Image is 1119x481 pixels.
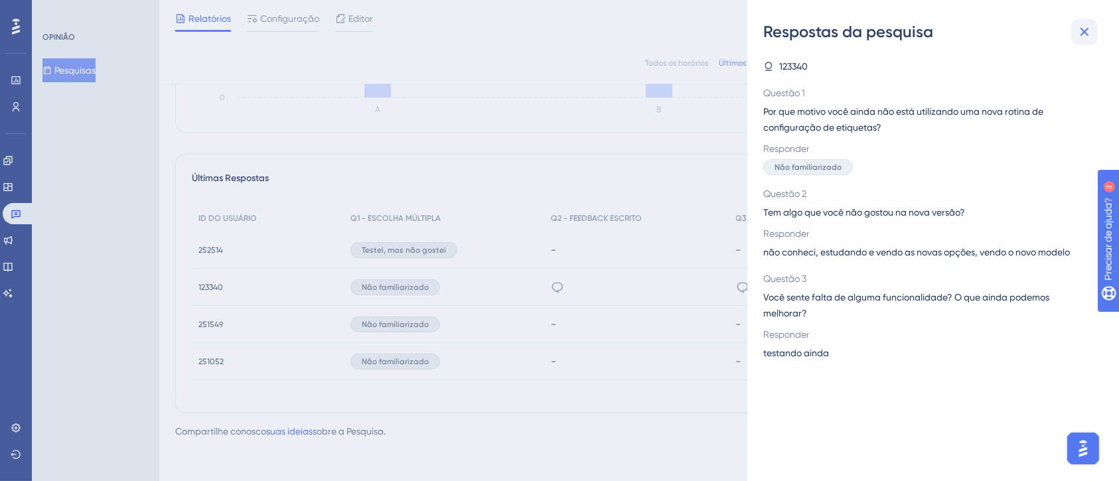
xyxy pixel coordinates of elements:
font: Não familiarizado [775,163,842,172]
font: Responder [763,329,809,340]
font: Responder [763,143,809,154]
font: não conheci, estudando e vendo as novas opções, vendo o novo modelo [763,247,1070,257]
font: Tem algo que você não gostou na nova versão? [763,207,965,218]
font: 123340 [779,61,808,72]
font: Você sente falta de alguma funcionalidade? O que ainda podemos melhorar? [763,292,1049,318]
font: Questão 2 [763,188,806,199]
font: Questão 3 [763,273,806,284]
font: Respostas da pesquisa [763,22,933,41]
font: 3 [123,8,127,15]
font: Por que motivo você ainda não está utilizando uma nova rotina de configuração de etiquetas? [763,106,1043,133]
iframe: Iniciador do Assistente de IA do UserGuiding [1063,429,1103,468]
font: testando ainda [763,348,829,358]
font: Responder [763,228,809,239]
font: Precisar de ajuda? [31,6,114,16]
font: Questão 1 [763,88,805,98]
